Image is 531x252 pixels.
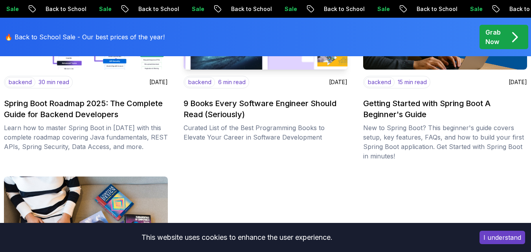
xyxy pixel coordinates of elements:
h2: Getting Started with Spring Boot A Beginner's Guide [363,98,527,120]
h2: Spring Boot Roadmap 2025: The Complete Guide for Backend Developers [4,98,168,120]
p: Back to School [409,5,462,13]
p: Sale [277,5,302,13]
p: backend [5,77,35,87]
p: backend [364,77,395,87]
p: Learn how to master Spring Boot in [DATE] with this complete roadmap covering Java fundamentals, ... [4,123,168,151]
p: Curated List of the Best Programming Books to Elevate Your Career in Software Development [184,123,347,142]
p: Sale [462,5,487,13]
p: Sale [369,5,395,13]
div: This website uses cookies to enhance the user experience. [6,229,468,246]
p: New to Spring Boot? This beginner's guide covers setup, key features, FAQs, and how to build your... [363,123,527,161]
h2: 9 Books Every Software Engineer Should Read (Seriously) [184,98,347,120]
p: Grab Now [485,28,501,46]
p: 30 min read [39,78,69,86]
p: Back to School [223,5,277,13]
p: Back to School [38,5,91,13]
p: 6 min read [218,78,246,86]
p: [DATE] [509,78,527,86]
button: Accept cookies [480,231,525,244]
p: backend [185,77,215,87]
p: [DATE] [149,78,168,86]
p: 15 min read [398,78,427,86]
p: [DATE] [329,78,347,86]
p: 🔥 Back to School Sale - Our best prices of the year! [5,32,165,42]
p: Back to School [316,5,369,13]
p: Sale [91,5,116,13]
p: Back to School [130,5,184,13]
p: Sale [184,5,209,13]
